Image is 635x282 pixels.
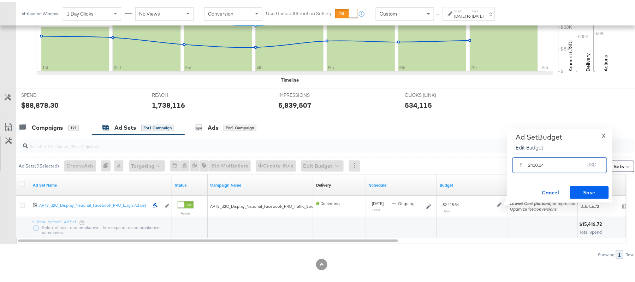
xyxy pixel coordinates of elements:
span: APTS_B2C_Display_National_Facebook_PRO_Traffic_SocialDisplay_alwayson_ASC_DARE24_ViewContent [210,202,404,207]
text: Actions [603,53,609,70]
input: Search Ad Set Name, ID or Objective [28,135,578,148]
em: Lowest Cost (Autobid) [510,199,552,204]
span: for Impressions [510,199,580,204]
div: Ad Sets ( 0 Selected) [19,161,59,168]
span: Cancel [534,187,567,195]
label: End: [472,7,484,12]
div: APTS_B2C_Display_National_Facebook_PRO_L...ign Ad set [39,201,149,206]
div: Ads [208,122,218,130]
label: Start: [455,7,466,12]
label: Active [178,209,194,214]
span: Total Spend [580,228,602,233]
button: X [599,131,609,136]
span: $15,416.72 [581,202,619,207]
sub: Daily [443,207,450,211]
div: for 1 Campaign [141,123,174,129]
div: $15,416.72 [580,219,604,226]
span: Custom [380,9,397,15]
p: Edit Budget [516,142,563,149]
text: Delivery [585,52,592,70]
span: REACH [152,90,205,97]
div: for 1 Campaign [224,123,256,129]
a: Reflects the ability of your Ad Set to achieve delivery based on ad states, schedule and budget. [316,181,331,186]
a: Shows the current state of your Ad Set. [175,181,204,186]
a: Shows when your Ad Set is scheduled to deliver. [369,181,434,186]
span: X [602,129,606,139]
div: [DATE] [455,12,466,17]
em: Conversions [534,205,557,210]
span: Conversion [208,9,233,15]
div: Row [625,251,634,255]
strong: to [466,12,472,17]
span: IMPRESSIONS [278,90,331,97]
a: Your campaign name. [210,181,310,186]
a: APTS_B2C_Display_National_Facebook_PRO_L...ign Ad set [39,201,149,208]
div: 1 [616,248,623,257]
a: Your Ad Set name. [33,181,169,186]
div: $ [517,158,526,171]
label: Use Unified Attribution Setting: [266,8,332,15]
div: Showing: [598,251,616,255]
input: Enter your budget [528,153,584,168]
div: Attribution Window: [21,10,59,14]
div: $88,878.30 [21,98,59,108]
div: $2,415.34 [443,200,459,206]
div: 121 [68,123,79,129]
div: Ad Sets [114,122,136,130]
span: ongoing [398,199,415,204]
div: USD [584,158,600,171]
span: 1 Day Clicks [67,9,94,15]
sub: 14:00 [372,206,380,210]
div: [DATE] [472,12,484,17]
div: 534,115 [405,98,432,108]
div: Campaigns [32,122,63,130]
div: Timeline [281,75,299,82]
div: 0 [101,159,114,170]
span: SPEND [21,90,74,97]
div: Optimize for [510,205,580,210]
div: 5,839,507 [278,98,311,108]
span: Save [573,187,606,195]
span: CLICKS (LINK) [405,90,458,97]
span: ↑ [435,12,441,14]
div: 1,738,116 [152,98,185,108]
span: [DATE] [372,199,384,204]
a: Shows the current budget of Ad Set. [440,181,505,186]
span: No Views [139,9,160,15]
div: Ad Set Budget [516,131,563,140]
div: Delivery [316,181,331,186]
span: Delivering [316,199,340,204]
button: Cancel [531,184,570,197]
button: Save [570,184,609,197]
text: Amount (USD) [568,39,574,70]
